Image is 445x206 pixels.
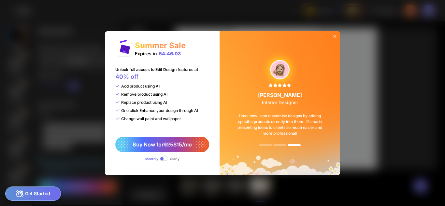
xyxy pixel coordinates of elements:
[115,73,138,80] span: 40% off
[115,84,160,89] div: Add product using AI
[262,100,298,105] span: Interior Designer
[220,31,340,175] img: summerSaleBg.png
[145,157,158,161] div: Monthly
[133,141,192,148] span: Buy Now for $15/mo
[115,92,167,97] div: Remove product using AI
[159,51,181,56] div: 54:46:03
[115,108,198,113] div: One click Enhance your design through AI
[258,92,302,105] div: [PERSON_NAME]
[169,157,179,161] div: Yearly
[115,67,198,84] div: Unlock full access to Edit Design features at
[115,116,181,121] div: Change wall paint and wallpaper
[115,100,167,105] div: Replace product using AI
[5,186,61,201] div: Get Started
[135,51,181,56] div: Expires in
[135,41,186,50] div: Summer Sale
[164,141,173,148] span: $25
[270,60,289,79] img: upgradeReviewAvtar-1.png
[228,105,332,144] div: I love how I can customise designs by adding specific products directly into them. It’s made pres...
